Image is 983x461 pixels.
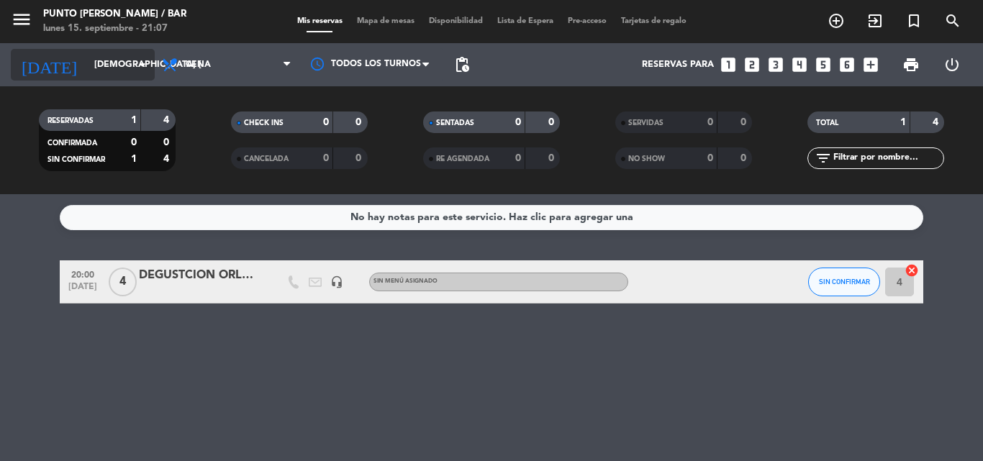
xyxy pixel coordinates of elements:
[323,153,329,163] strong: 0
[743,55,761,74] i: looks_two
[436,119,474,127] span: SENTADAS
[943,56,961,73] i: power_settings_new
[548,153,557,163] strong: 0
[436,155,489,163] span: RE AGENDADA
[740,153,749,163] strong: 0
[490,17,561,25] span: Lista de Espera
[163,137,172,147] strong: 0
[515,117,521,127] strong: 0
[832,150,943,166] input: Filtrar por nombre...
[323,117,329,127] strong: 0
[866,12,884,29] i: exit_to_app
[816,119,838,127] span: TOTAL
[453,56,471,73] span: pending_actions
[933,117,941,127] strong: 4
[244,155,289,163] span: CANCELADA
[814,55,833,74] i: looks_5
[905,12,923,29] i: turned_in_not
[808,268,880,296] button: SIN CONFIRMAR
[43,7,186,22] div: Punto [PERSON_NAME] / Bar
[628,155,665,163] span: NO SHOW
[330,275,343,288] i: headset_mic
[707,153,713,163] strong: 0
[373,278,438,284] span: Sin menú asignado
[43,22,186,36] div: lunes 15. septiembre - 21:07
[740,117,749,127] strong: 0
[109,268,137,296] span: 4
[47,117,94,124] span: RESERVADAS
[163,154,172,164] strong: 4
[905,263,919,278] i: cancel
[766,55,785,74] i: looks_3
[131,154,137,164] strong: 1
[11,9,32,30] i: menu
[614,17,694,25] span: Tarjetas de regalo
[131,137,137,147] strong: 0
[815,150,832,167] i: filter_list
[719,55,738,74] i: looks_one
[244,119,284,127] span: CHECK INS
[902,56,920,73] span: print
[186,60,211,70] span: Cena
[47,156,105,163] span: SIN CONFIRMAR
[944,12,961,29] i: search
[355,117,364,127] strong: 0
[65,265,101,282] span: 20:00
[65,282,101,298] span: [DATE]
[819,278,870,286] span: SIN CONFIRMAR
[931,43,972,86] div: LOG OUT
[900,117,906,127] strong: 1
[790,55,809,74] i: looks_4
[131,115,137,125] strong: 1
[163,115,172,125] strong: 4
[548,117,557,127] strong: 0
[422,17,490,25] span: Disponibilidad
[642,60,714,70] span: Reservas para
[861,55,880,74] i: add_box
[561,17,614,25] span: Pre-acceso
[838,55,856,74] i: looks_6
[828,12,845,29] i: add_circle_outline
[11,9,32,35] button: menu
[11,49,87,81] i: [DATE]
[139,266,261,285] div: DEGUSTCION ORLOSH
[628,119,663,127] span: SERVIDAS
[350,17,422,25] span: Mapa de mesas
[355,153,364,163] strong: 0
[47,140,97,147] span: CONFIRMADA
[515,153,521,163] strong: 0
[134,56,151,73] i: arrow_drop_down
[290,17,350,25] span: Mis reservas
[707,117,713,127] strong: 0
[350,209,633,226] div: No hay notas para este servicio. Haz clic para agregar una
